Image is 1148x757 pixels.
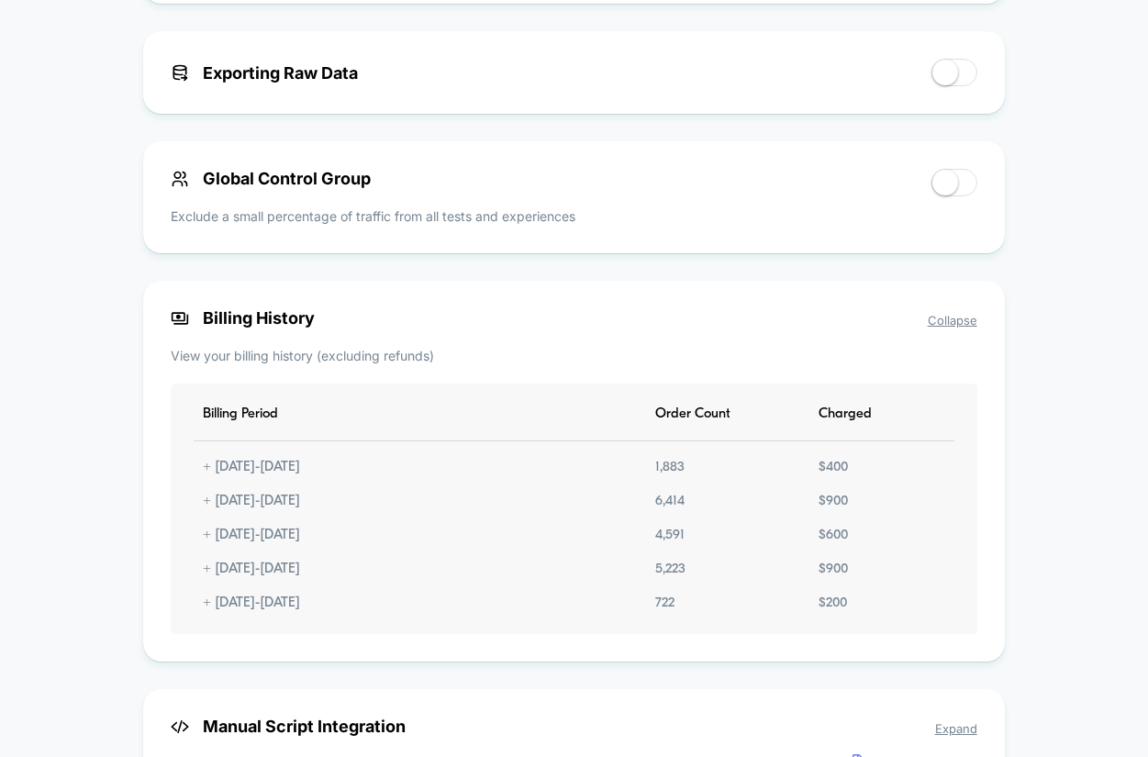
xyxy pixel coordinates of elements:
[809,494,857,509] div: $ 900
[646,596,684,611] div: 722
[809,406,881,422] div: Charged
[809,596,856,611] div: $ 200
[171,308,976,328] span: Billing History
[171,63,358,83] span: Exporting Raw Data
[194,494,309,509] div: + [DATE] - [DATE]
[646,494,694,509] div: 6,414
[171,169,371,188] span: Global Control Group
[194,406,287,422] div: Billing Period
[935,721,977,736] span: Expand
[928,313,977,328] span: Collapse
[194,562,309,577] div: + [DATE] - [DATE]
[809,460,857,475] div: $ 400
[646,562,695,577] div: 5,223
[194,460,309,475] div: + [DATE] - [DATE]
[171,346,976,365] p: View your billing history (excluding refunds)
[646,406,740,422] div: Order Count
[171,206,575,226] p: Exclude a small percentage of traffic from all tests and experiences
[646,528,694,543] div: 4,591
[809,528,857,543] div: $ 600
[194,528,309,543] div: + [DATE] - [DATE]
[646,460,694,475] div: 1,883
[194,596,309,611] div: + [DATE] - [DATE]
[809,562,857,577] div: $ 900
[171,717,976,736] span: Manual Script Integration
